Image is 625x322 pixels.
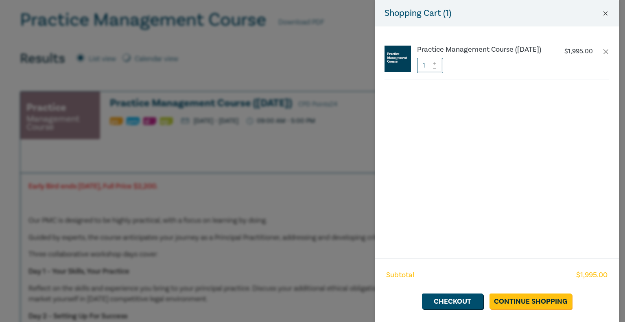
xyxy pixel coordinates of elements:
[490,294,572,309] a: Continue Shopping
[602,10,609,17] button: Close
[385,46,411,72] img: Practice%20Management%20Course.jpg
[576,270,608,280] span: $ 1,995.00
[385,7,451,20] h5: Shopping Cart ( 1 )
[417,58,443,73] input: 1
[422,294,483,309] a: Checkout
[386,270,414,280] span: Subtotal
[564,48,593,55] p: $ 1,995.00
[417,46,552,54] a: Practice Management Course ([DATE])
